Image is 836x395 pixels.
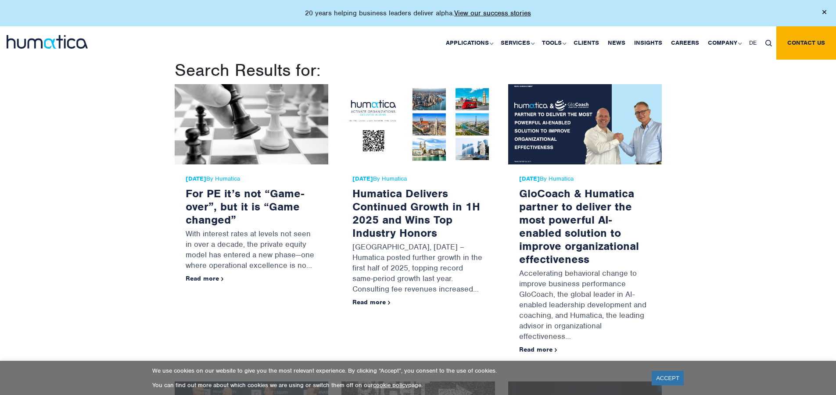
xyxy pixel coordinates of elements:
img: arrowicon [221,277,224,281]
a: Read more [352,298,391,306]
h1: Search Results for: [175,60,662,81]
a: Read more [519,345,557,353]
p: Accelerating behavioral change to improve business performance GloCoach, the global leader in AI-... [519,266,651,346]
a: View our success stories [454,9,531,18]
a: ACCEPT [652,371,684,385]
span: DE [749,39,757,46]
a: cookie policy [373,381,408,389]
a: Company [703,26,745,60]
p: 20 years helping business leaders deliver alpha. [305,9,531,18]
a: Contact us [776,26,836,60]
a: DE [745,26,761,60]
a: Clients [569,26,603,60]
p: You can find out more about which cookies we are using or switch them off on our page. [152,381,641,389]
a: For PE it’s not “Game-over”, but it is “Game changed” [186,186,304,227]
img: arrowicon [388,301,391,305]
img: Humatica Delivers Continued Growth in 1H 2025 and Wins Top Industry Honors [341,84,495,164]
a: Tools [538,26,569,60]
a: Humatica Delivers Continued Growth in 1H 2025 and Wins Top Industry Honors [352,186,480,240]
span: By Humatica [519,175,651,182]
p: With interest rates at levels not seen in over a decade, the private equity model has entered a n... [186,226,317,275]
a: Services [496,26,538,60]
p: [GEOGRAPHIC_DATA], [DATE] – Humatica posted further growth in the first half of 2025, topping rec... [352,239,484,299]
img: For PE it’s not “Game-over”, but it is “Game changed” [175,84,328,164]
a: Applications [441,26,496,60]
strong: [DATE] [519,175,540,182]
img: search_icon [765,40,772,46]
img: arrowicon [555,348,557,352]
strong: [DATE] [186,175,206,182]
p: We use cookies on our website to give you the most relevant experience. By clicking “Accept”, you... [152,367,641,374]
a: Read more [186,274,224,282]
img: GloCoach & Humatica partner to deliver the most powerful AI-enabled solution to improve organizat... [508,84,662,164]
a: Careers [667,26,703,60]
span: By Humatica [186,175,317,182]
a: Insights [630,26,667,60]
img: logo [7,35,88,49]
a: GloCoach & Humatica partner to deliver the most powerful AI-enabled solution to improve organizat... [519,186,639,266]
a: News [603,26,630,60]
span: By Humatica [352,175,484,182]
strong: [DATE] [352,175,373,182]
